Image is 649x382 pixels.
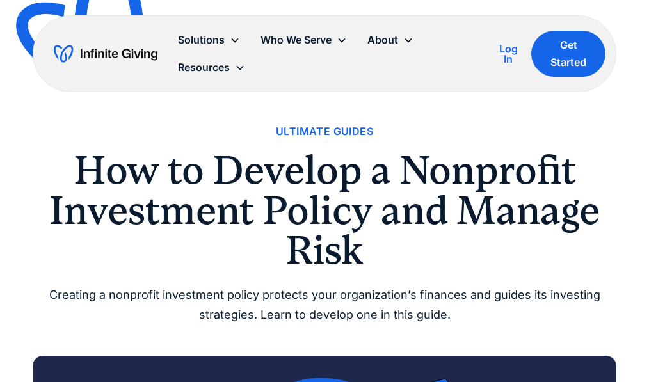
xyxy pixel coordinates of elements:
div: Creating a nonprofit investment policy protects your organization’s finances and guides its inves... [33,285,617,324]
div: Who We Serve [250,26,357,54]
a: home [54,44,157,64]
div: About [367,31,398,49]
div: Resources [178,59,230,76]
div: Solutions [168,26,250,54]
div: Solutions [178,31,225,49]
div: Who We Serve [260,31,332,49]
div: About [357,26,424,54]
a: Ultimate Guides [276,123,373,140]
div: Log In [495,44,521,64]
a: Get Started [531,31,605,77]
a: Log In [495,41,521,67]
div: Resources [168,54,255,81]
h1: How to Develop a Nonprofit Investment Policy and Manage Risk [33,150,617,270]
